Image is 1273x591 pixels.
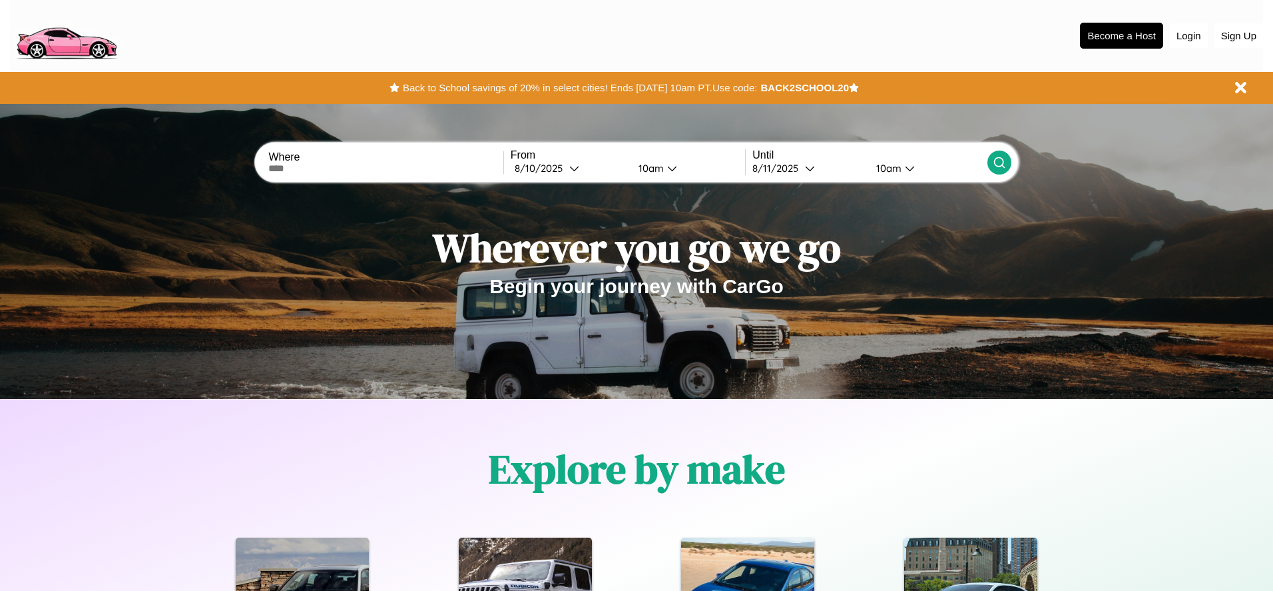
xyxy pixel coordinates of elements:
div: 10am [632,162,667,175]
label: Where [268,151,503,163]
div: 8 / 11 / 2025 [752,162,805,175]
button: Login [1170,23,1208,48]
b: BACK2SCHOOL20 [760,82,849,93]
label: Until [752,149,987,161]
button: Back to School savings of 20% in select cities! Ends [DATE] 10am PT.Use code: [399,79,760,97]
div: 8 / 10 / 2025 [515,162,569,175]
button: 10am [866,161,987,175]
button: Become a Host [1080,23,1163,49]
div: 10am [870,162,905,175]
button: 8/10/2025 [511,161,628,175]
button: 10am [628,161,745,175]
button: Sign Up [1214,23,1263,48]
h1: Explore by make [489,442,785,496]
img: logo [10,7,123,63]
label: From [511,149,745,161]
